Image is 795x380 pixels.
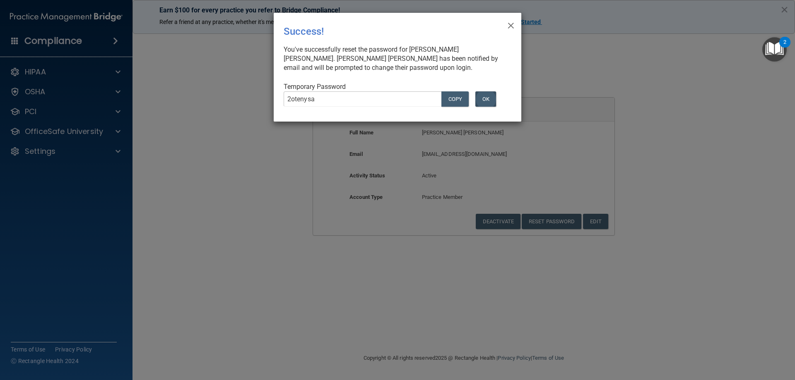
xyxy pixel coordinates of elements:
div: Success! [284,19,477,43]
div: 2 [783,42,786,53]
button: Open Resource Center, 2 new notifications [762,37,787,62]
div: You've successfully reset the password for [PERSON_NAME] [PERSON_NAME]. [PERSON_NAME] [PERSON_NAM... [284,45,505,72]
span: Temporary Password [284,83,346,91]
button: OK [475,91,496,107]
button: COPY [441,91,469,107]
span: × [507,16,515,33]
